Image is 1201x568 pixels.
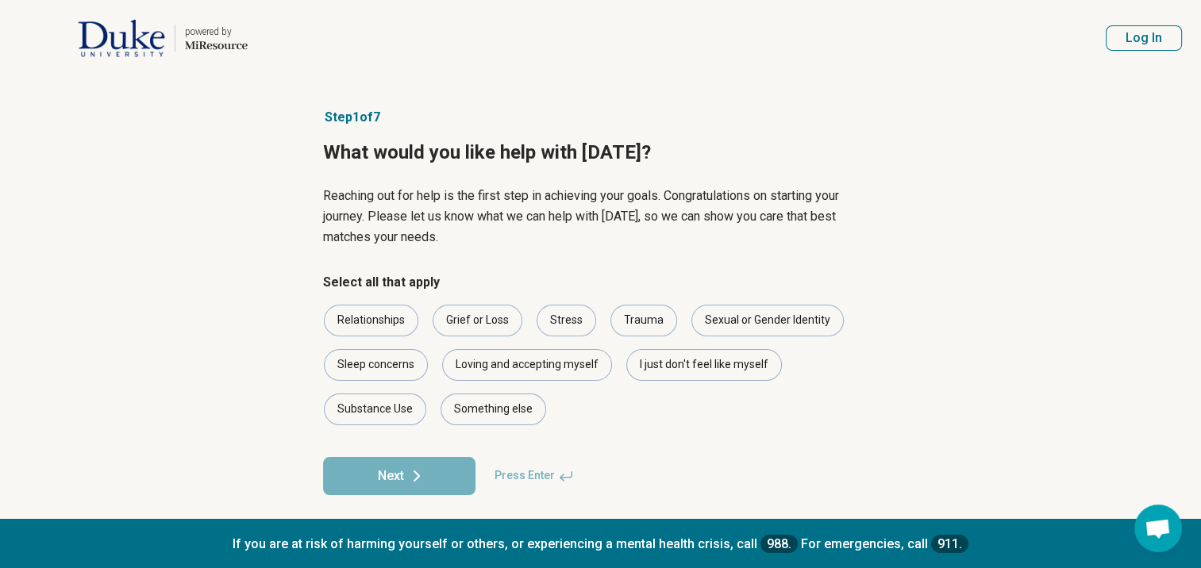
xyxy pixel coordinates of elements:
a: 911. [931,534,968,552]
div: Substance Use [324,393,426,425]
div: Stress [537,305,596,336]
div: Loving and accepting myself [442,349,612,381]
div: Something else [441,393,546,425]
div: I just don't feel like myself [626,349,782,381]
img: Duke University [78,19,165,57]
div: powered by [185,25,248,39]
div: Relationships [324,305,418,336]
a: 988. [760,534,798,552]
legend: Select all that apply [323,273,440,292]
p: If you are at risk of harming yourself or others, or experiencing a mental health crisis, call Fo... [16,534,1185,552]
a: Open chat [1134,505,1182,552]
p: Reaching out for help is the first step in achieving your goals. Congratulations on starting your... [323,186,879,248]
button: Log In [1106,25,1182,51]
a: Duke Universitypowered by [19,19,248,57]
span: Press Enter [485,457,583,495]
div: Trauma [610,305,677,336]
h1: What would you like help with [DATE]? [323,140,879,167]
div: Sexual or Gender Identity [691,305,844,336]
p: Step 1 of 7 [323,108,879,127]
div: Sleep concerns [324,349,428,381]
button: Next [323,457,475,495]
div: Grief or Loss [433,305,522,336]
